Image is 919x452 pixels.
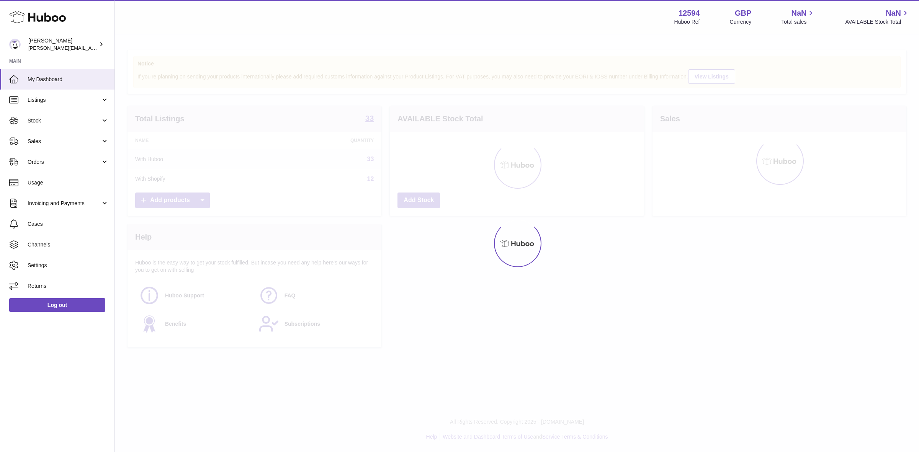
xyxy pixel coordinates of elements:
span: Channels [28,241,109,248]
strong: 12594 [679,8,700,18]
span: NaN [791,8,806,18]
span: Listings [28,96,101,104]
span: [PERSON_NAME][EMAIL_ADDRESS][DOMAIN_NAME] [28,45,154,51]
div: [PERSON_NAME] [28,37,97,52]
a: NaN Total sales [781,8,815,26]
span: Settings [28,262,109,269]
span: Sales [28,138,101,145]
span: Total sales [781,18,815,26]
span: Returns [28,282,109,290]
div: Huboo Ref [674,18,700,26]
span: Stock [28,117,101,124]
span: Orders [28,158,101,166]
span: My Dashboard [28,76,109,83]
span: Usage [28,179,109,186]
a: NaN AVAILABLE Stock Total [845,8,910,26]
span: AVAILABLE Stock Total [845,18,910,26]
a: Log out [9,298,105,312]
img: owen@wearemakewaves.com [9,39,21,50]
strong: GBP [735,8,751,18]
div: Currency [730,18,752,26]
span: NaN [886,8,901,18]
span: Invoicing and Payments [28,200,101,207]
span: Cases [28,220,109,228]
